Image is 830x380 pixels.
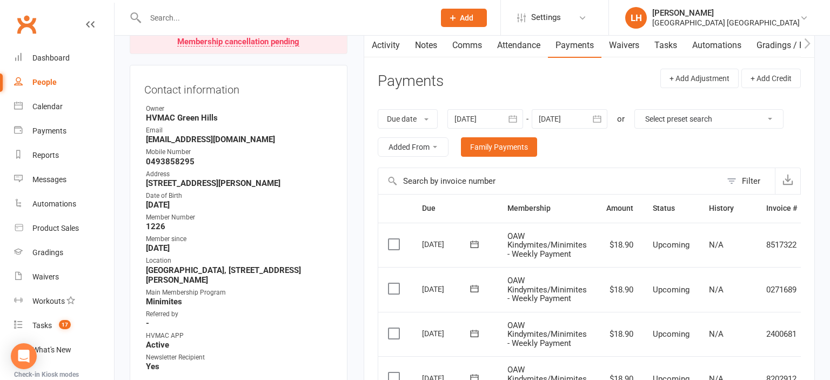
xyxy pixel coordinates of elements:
[14,289,114,314] a: Workouts
[32,199,76,208] div: Automations
[364,33,407,58] a: Activity
[597,267,643,312] td: $18.90
[422,236,472,252] div: [DATE]
[742,175,760,188] div: Filter
[146,191,333,201] div: Date of Birth
[146,265,333,285] strong: [GEOGRAPHIC_DATA], [STREET_ADDRESS][PERSON_NAME]
[531,5,561,30] span: Settings
[146,222,333,231] strong: 1226
[146,200,333,210] strong: [DATE]
[146,234,333,244] div: Member since
[647,33,685,58] a: Tasks
[13,11,40,38] a: Clubworx
[652,8,800,18] div: [PERSON_NAME]
[32,102,63,111] div: Calendar
[412,195,498,222] th: Due
[14,338,114,362] a: What's New
[597,223,643,268] td: $18.90
[709,240,724,250] span: N/A
[32,345,71,354] div: What's New
[378,168,721,194] input: Search by invoice number
[709,285,724,295] span: N/A
[597,312,643,357] td: $18.90
[146,288,333,298] div: Main Membership Program
[32,78,57,86] div: People
[32,321,52,330] div: Tasks
[32,224,79,232] div: Product Sales
[59,320,71,329] span: 17
[378,109,438,129] button: Due date
[597,195,643,222] th: Amount
[146,362,333,371] strong: Yes
[757,223,807,268] td: 8517322
[617,112,625,125] div: or
[142,10,427,25] input: Search...
[14,46,114,70] a: Dashboard
[146,352,333,363] div: Newsletter Recipient
[177,38,299,46] div: Membership cancellation pending
[653,240,690,250] span: Upcoming
[441,9,487,27] button: Add
[32,54,70,62] div: Dashboard
[507,231,587,259] span: OAW Kindymites/Minimites - Weekly Payment
[709,329,724,339] span: N/A
[625,7,647,29] div: LH
[32,248,63,257] div: Gradings
[490,33,548,58] a: Attendance
[146,297,333,306] strong: Minimites
[144,79,333,96] h3: Contact information
[757,312,807,357] td: 2400681
[378,137,449,157] button: Added From
[32,151,59,159] div: Reports
[32,126,66,135] div: Payments
[652,18,800,28] div: [GEOGRAPHIC_DATA] [GEOGRAPHIC_DATA]
[146,113,333,123] strong: HVMAC Green Hills
[741,69,801,88] button: + Add Credit
[660,69,739,88] button: + Add Adjustment
[757,267,807,312] td: 0271689
[422,325,472,342] div: [DATE]
[146,104,333,114] div: Owner
[146,331,333,341] div: HVMAC APP
[548,33,601,58] a: Payments
[146,135,333,144] strong: [EMAIL_ADDRESS][DOMAIN_NAME]
[14,70,114,95] a: People
[146,340,333,350] strong: Active
[11,343,37,369] div: Open Intercom Messenger
[146,178,333,188] strong: [STREET_ADDRESS][PERSON_NAME]
[407,33,445,58] a: Notes
[32,297,65,305] div: Workouts
[14,119,114,143] a: Payments
[146,309,333,319] div: Referred by
[146,147,333,157] div: Mobile Number
[653,285,690,295] span: Upcoming
[507,321,587,348] span: OAW Kindymites/Minimites - Weekly Payment
[146,125,333,136] div: Email
[643,195,699,222] th: Status
[14,314,114,338] a: Tasks 17
[146,157,333,166] strong: 0493858295
[14,265,114,289] a: Waivers
[422,281,472,297] div: [DATE]
[14,95,114,119] a: Calendar
[14,216,114,241] a: Product Sales
[721,168,775,194] button: Filter
[757,195,807,222] th: Invoice #
[378,73,444,90] h3: Payments
[146,256,333,266] div: Location
[14,143,114,168] a: Reports
[507,276,587,303] span: OAW Kindymites/Minimites - Weekly Payment
[699,195,757,222] th: History
[685,33,749,58] a: Automations
[461,137,537,157] a: Family Payments
[32,272,59,281] div: Waivers
[498,195,597,222] th: Membership
[146,169,333,179] div: Address
[146,318,333,328] strong: -
[601,33,647,58] a: Waivers
[460,14,473,22] span: Add
[445,33,490,58] a: Comms
[146,243,333,253] strong: [DATE]
[14,241,114,265] a: Gradings
[653,329,690,339] span: Upcoming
